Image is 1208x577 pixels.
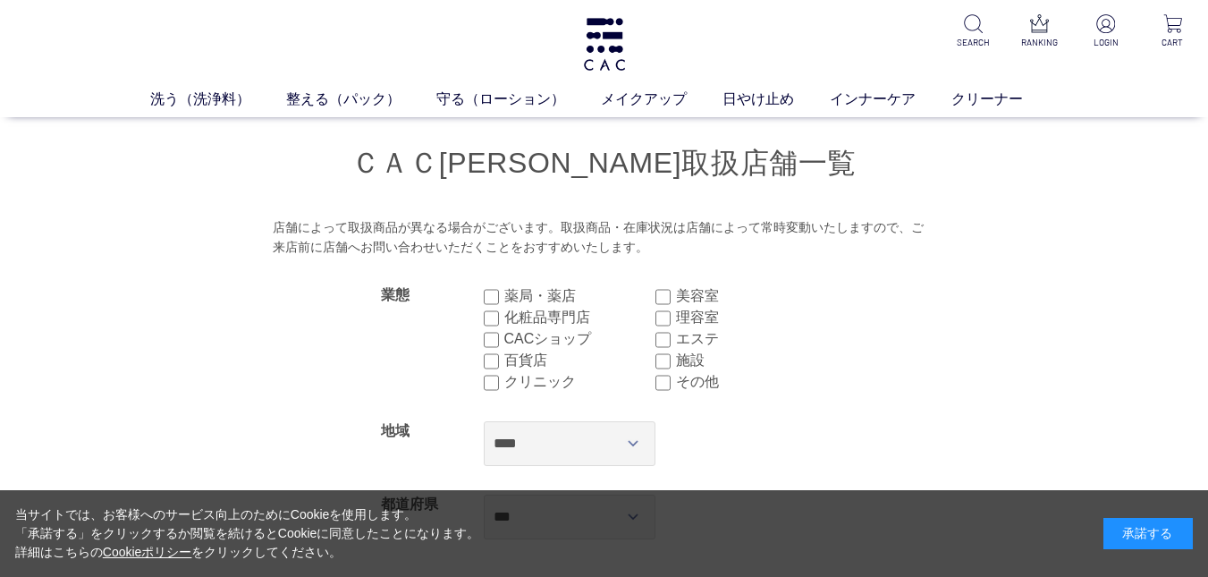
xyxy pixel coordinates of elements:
p: LOGIN [1085,36,1128,49]
a: 日やけ止め [722,89,830,110]
div: 当サイトでは、お客様へのサービス向上のためにCookieを使用します。 「承諾する」をクリックするか閲覧を続けるとCookieに同意したことになります。 詳細はこちらの をクリックしてください。 [15,505,480,562]
a: 守る（ローション） [436,89,601,110]
p: RANKING [1018,36,1061,49]
p: CART [1151,36,1194,49]
label: 薬局・薬店 [504,285,655,307]
a: LOGIN [1085,14,1128,49]
label: エステ [676,328,827,350]
a: Cookieポリシー [103,545,192,559]
a: 洗う（洗浄料） [150,89,286,110]
a: インナーケア [830,89,951,110]
a: SEARCH [952,14,995,49]
label: 業態 [381,287,410,302]
label: CACショップ [504,328,655,350]
a: メイクアップ [601,89,722,110]
p: SEARCH [952,36,995,49]
label: その他 [676,371,827,393]
h1: ＣＡＣ[PERSON_NAME]取扱店舗一覧 [157,144,1052,182]
a: CART [1151,14,1194,49]
label: 理容室 [676,307,827,328]
a: クリーナー [951,89,1059,110]
label: 施設 [676,350,827,371]
div: 店舗によって取扱商品が異なる場合がございます。取扱商品・在庫状況は店舗によって常時変動いたしますので、ご来店前に店舗へお問い合わせいただくことをおすすめいたします。 [273,218,935,257]
label: 化粧品専門店 [504,307,655,328]
label: 美容室 [676,285,827,307]
label: クリニック [504,371,655,393]
label: 地域 [381,423,410,438]
label: 百貨店 [504,350,655,371]
img: logo [581,18,628,71]
a: 整える（パック） [286,89,436,110]
a: RANKING [1018,14,1061,49]
div: 承諾する [1103,518,1193,549]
